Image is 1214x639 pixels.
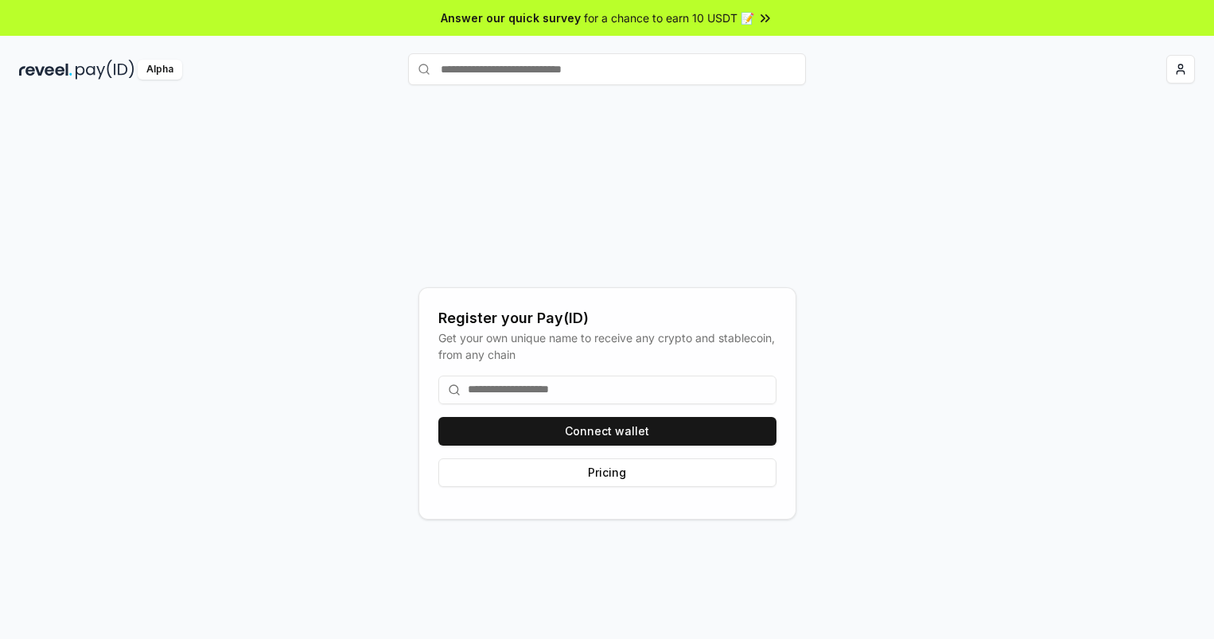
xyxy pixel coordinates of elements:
button: Pricing [438,458,776,487]
img: pay_id [76,60,134,80]
span: Answer our quick survey [441,10,581,26]
button: Connect wallet [438,417,776,446]
div: Alpha [138,60,182,80]
span: for a chance to earn 10 USDT 📝 [584,10,754,26]
img: reveel_dark [19,60,72,80]
div: Register your Pay(ID) [438,307,776,329]
div: Get your own unique name to receive any crypto and stablecoin, from any chain [438,329,776,363]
